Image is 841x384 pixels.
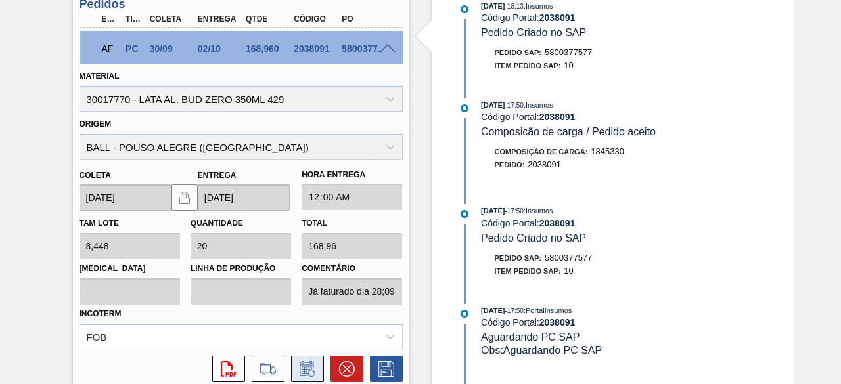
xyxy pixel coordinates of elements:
label: Comentário [302,259,402,278]
div: Aguardando Faturamento [99,34,122,63]
span: Pedido Criado no SAP [481,27,586,38]
label: Entrega [198,171,237,180]
div: Código [290,14,342,24]
button: locked [171,184,198,211]
span: Pedido Criado no SAP [481,232,586,244]
span: Item pedido SAP: [495,62,561,70]
span: 10 [564,60,573,70]
div: 2038091 [290,43,342,54]
span: : Insumos [524,207,553,215]
span: - 17:50 [505,207,524,215]
span: 1845330 [591,146,624,156]
span: Pedido SAP: [495,254,542,262]
div: PO [338,14,390,24]
input: dd/mm/yyyy [198,184,290,211]
div: 5800377577 [338,43,390,54]
div: Código Portal: [481,317,793,328]
span: Composicão de carga / Pedido aceito [481,126,656,137]
label: Material [80,72,120,81]
div: Etapa [99,14,122,24]
label: Total [302,219,327,228]
div: FOB [87,331,107,342]
img: atual [461,310,468,318]
span: - 17:50 [505,102,524,109]
span: : Insumos [524,101,553,109]
span: 2038091 [528,160,561,169]
span: Pedido SAP: [495,49,542,56]
span: Item pedido SAP: [495,267,561,275]
img: atual [461,210,468,218]
span: Aguardando PC SAP [481,331,580,343]
div: 30/09/2025 [147,43,198,54]
span: [DATE] [481,2,505,10]
span: 10 [564,266,573,276]
img: atual [461,5,468,13]
div: Código Portal: [481,218,793,228]
span: [DATE] [481,101,505,109]
span: 5800377577 [545,253,592,263]
div: Qtde [242,14,294,24]
div: 168,960 [242,43,294,54]
img: atual [461,104,468,112]
strong: 2038091 [539,218,576,228]
span: - 17:50 [505,307,524,314]
label: Origem [80,119,112,129]
label: Incoterm [80,309,122,318]
input: dd/mm/yyyy [80,184,171,211]
label: Quantidade [191,219,243,228]
span: Pedido : [495,161,525,169]
p: AF [102,43,118,54]
strong: 2038091 [539,12,576,23]
label: Hora Entrega [302,165,402,184]
div: Código Portal: [481,112,793,122]
div: Entrega [194,14,246,24]
span: [DATE] [481,307,505,314]
label: Linha de Produção [191,259,291,278]
div: Pedido de Compra [122,43,145,54]
img: locked [177,190,193,205]
div: Informar alteração no pedido [284,356,324,382]
span: Composição de Carga : [495,148,588,156]
label: Coleta [80,171,111,180]
strong: 2038091 [539,112,576,122]
span: : Insumos [524,2,553,10]
label: Tam lote [80,219,119,228]
span: 5800377577 [545,47,592,57]
span: - 18:13 [505,3,524,10]
span: [DATE] [481,207,505,215]
span: : PortalInsumos [524,307,572,314]
div: Cancelar pedido [324,356,363,382]
strong: 2038091 [539,317,576,328]
div: Salvar Pedido [363,356,403,382]
div: Abrir arquivo PDF [206,356,245,382]
div: Tipo [122,14,145,24]
label: [MEDICAL_DATA] [80,259,180,278]
div: 02/10/2025 [194,43,246,54]
div: Coleta [147,14,198,24]
div: Ir para Composição de Carga [245,356,284,382]
div: Código Portal: [481,12,793,23]
span: Obs: Aguardando PC SAP [481,345,602,356]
